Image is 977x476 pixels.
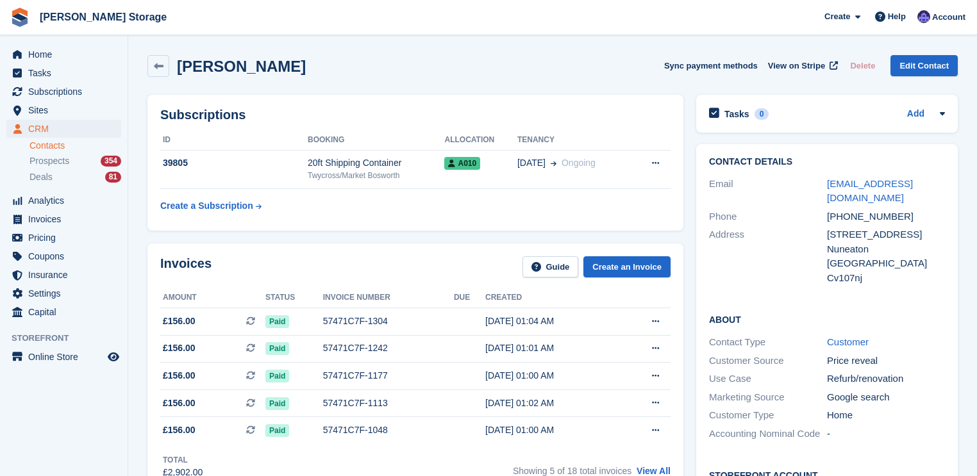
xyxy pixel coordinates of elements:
[28,284,105,302] span: Settings
[29,140,121,152] a: Contacts
[28,247,105,265] span: Coupons
[35,6,172,28] a: [PERSON_NAME] Storage
[323,315,454,328] div: 57471C7F-1304
[29,170,121,184] a: Deals 81
[28,229,105,247] span: Pricing
[163,397,196,410] span: £156.00
[6,284,121,302] a: menu
[28,266,105,284] span: Insurance
[308,130,444,151] th: Booking
[28,303,105,321] span: Capital
[6,229,121,247] a: menu
[160,194,262,218] a: Create a Subscription
[160,199,253,213] div: Create a Subscription
[768,60,825,72] span: View on Stripe
[517,130,631,151] th: Tenancy
[827,178,913,204] a: [EMAIL_ADDRESS][DOMAIN_NAME]
[709,313,945,325] h2: About
[12,332,128,345] span: Storefront
[709,390,827,405] div: Marketing Source
[28,83,105,101] span: Subscriptions
[513,466,631,476] span: Showing 5 of 18 total invoices
[105,172,121,183] div: 81
[10,8,29,27] img: stora-icon-8386f47178a22dfd0bd8f6a31ec36ba5ce8667c1dd55bd0f319d3a0aa187defe.svg
[265,288,323,308] th: Status
[709,157,945,167] h2: Contact Details
[29,155,69,167] span: Prospects
[485,288,619,308] th: Created
[160,156,308,170] div: 39805
[890,55,958,76] a: Edit Contact
[709,427,827,441] div: Accounting Nominal Code
[28,348,105,366] span: Online Store
[308,170,444,181] div: Twycross/Market Bosworth
[709,354,827,368] div: Customer Source
[827,390,945,405] div: Google search
[845,55,880,76] button: Delete
[163,341,196,355] span: £156.00
[454,288,485,308] th: Due
[6,101,121,119] a: menu
[6,266,121,284] a: menu
[6,45,121,63] a: menu
[827,372,945,386] div: Refurb/renovation
[583,256,671,277] a: Create an Invoice
[323,288,454,308] th: Invoice number
[6,303,121,321] a: menu
[522,256,579,277] a: Guide
[444,157,480,170] span: A010
[485,423,619,437] div: [DATE] 01:00 AM
[827,336,869,347] a: Customer
[637,466,671,476] a: View All
[101,156,121,167] div: 354
[827,354,945,368] div: Price reveal
[664,55,758,76] button: Sync payment methods
[444,130,517,151] th: Allocation
[907,107,924,122] a: Add
[485,397,619,410] div: [DATE] 01:02 AM
[28,45,105,63] span: Home
[6,210,121,228] a: menu
[265,397,289,410] span: Paid
[265,370,289,382] span: Paid
[485,341,619,355] div: [DATE] 01:01 AM
[28,120,105,138] span: CRM
[265,315,289,328] span: Paid
[163,315,196,328] span: £156.00
[824,10,850,23] span: Create
[160,256,212,277] h2: Invoices
[485,315,619,328] div: [DATE] 01:04 AM
[827,209,945,224] div: [PHONE_NUMBER]
[709,335,827,350] div: Contact Type
[177,58,306,75] h2: [PERSON_NAME]
[28,101,105,119] span: Sites
[6,83,121,101] a: menu
[163,454,203,466] div: Total
[28,192,105,209] span: Analytics
[323,423,454,437] div: 57471C7F-1048
[163,369,196,382] span: £156.00
[888,10,906,23] span: Help
[485,369,619,382] div: [DATE] 01:00 AM
[709,177,827,206] div: Email
[163,423,196,437] span: £156.00
[106,349,121,365] a: Preview store
[827,242,945,257] div: Nuneaton
[917,10,930,23] img: Tim Sinnott
[308,156,444,170] div: 20ft Shipping Container
[755,108,769,120] div: 0
[6,64,121,82] a: menu
[724,108,749,120] h2: Tasks
[709,227,827,285] div: Address
[160,288,265,308] th: Amount
[160,108,671,122] h2: Subscriptions
[709,209,827,224] div: Phone
[28,210,105,228] span: Invoices
[827,427,945,441] div: -
[6,348,121,366] a: menu
[29,154,121,168] a: Prospects 354
[562,158,596,168] span: Ongoing
[265,424,289,437] span: Paid
[160,130,308,151] th: ID
[323,397,454,410] div: 57471C7F-1113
